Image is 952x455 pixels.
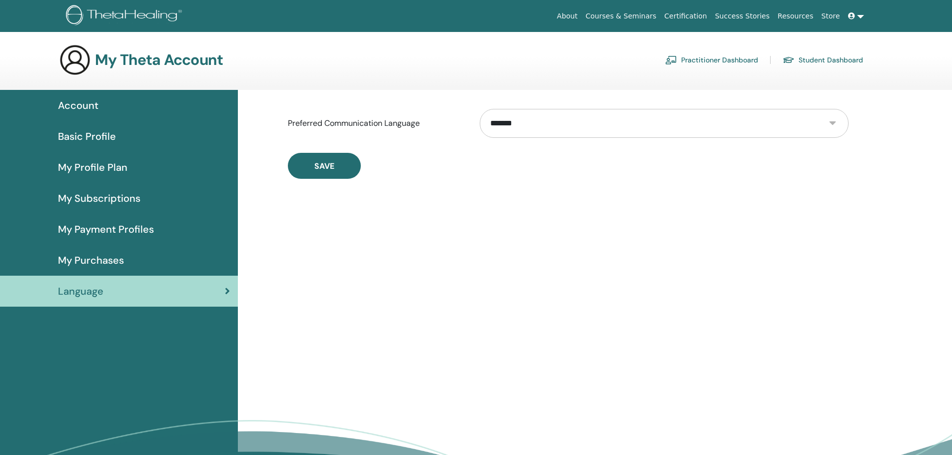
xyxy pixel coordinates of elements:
img: generic-user-icon.jpg [59,44,91,76]
span: My Subscriptions [58,191,140,206]
span: Account [58,98,98,113]
span: Save [314,161,334,171]
span: My Profile Plan [58,160,127,175]
button: Save [288,153,361,179]
img: graduation-cap.svg [783,56,795,64]
span: My Payment Profiles [58,222,154,237]
a: Certification [660,7,711,25]
span: My Purchases [58,253,124,268]
a: About [553,7,581,25]
img: chalkboard-teacher.svg [665,55,677,64]
span: Language [58,284,103,299]
a: Success Stories [711,7,774,25]
span: Basic Profile [58,129,116,144]
a: Courses & Seminars [582,7,661,25]
label: Preferred Communication Language [280,114,472,133]
h3: My Theta Account [95,51,223,69]
img: logo.png [66,5,185,27]
a: Practitioner Dashboard [665,52,758,68]
a: Resources [774,7,818,25]
a: Student Dashboard [783,52,863,68]
a: Store [818,7,844,25]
